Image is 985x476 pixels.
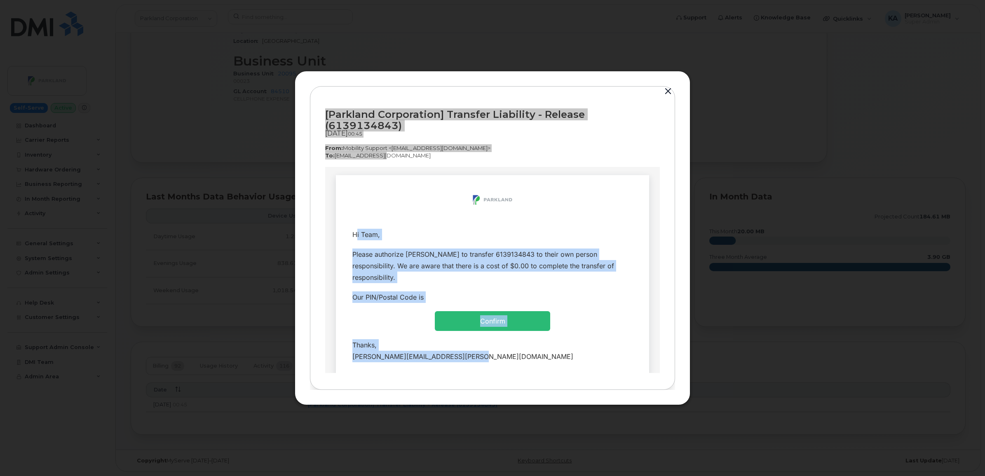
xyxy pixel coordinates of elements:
div: Thanks, [PERSON_NAME][EMAIL_ADDRESS][PERSON_NAME][DOMAIN_NAME] [27,172,307,195]
div: [DATE] [325,129,660,138]
div: Please authorize [PERSON_NAME] to transfer 6139134843 to their own person responsibility. We are ... [27,82,307,116]
span: 00:45 [348,131,362,137]
p: [EMAIL_ADDRESS][DOMAIN_NAME] [325,152,660,159]
strong: From: [325,145,343,151]
strong: To: [325,152,335,159]
p: Mobility Support <[EMAIL_ADDRESS][DOMAIN_NAME]> [325,144,660,152]
div: Our PIN/Postal Code is [27,124,307,136]
a: Confirm [155,150,180,158]
div: Hi Team, [27,62,307,73]
img: email_Parkland_Final_Logos_CMYK-01.png [143,21,192,45]
div: [Parkland Corporation] Transfer Liability - Release (6139134843) [325,109,660,131]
